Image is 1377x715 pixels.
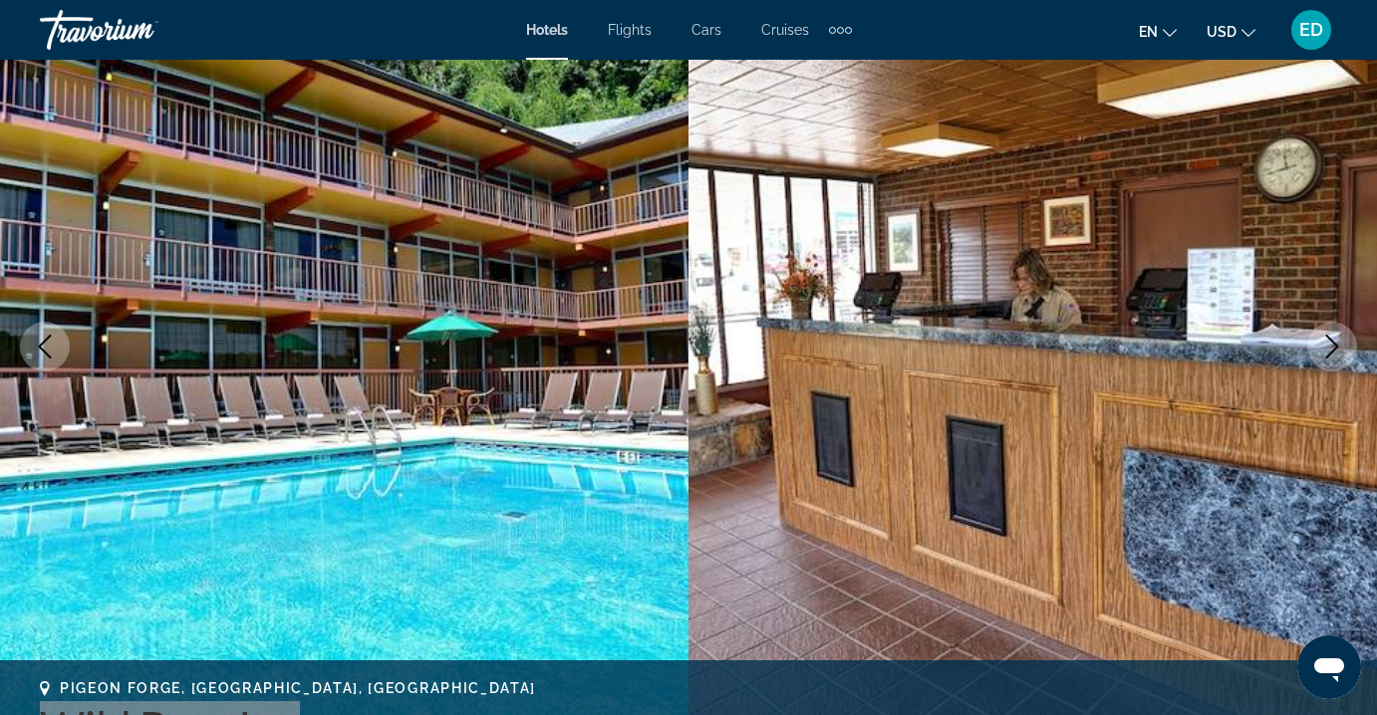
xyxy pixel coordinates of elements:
[1297,635,1361,699] iframe: Кнопка запуска окна обмена сообщениями
[1307,322,1357,371] button: Next image
[1207,24,1237,40] span: USD
[761,22,809,38] a: Cruises
[1285,9,1337,51] button: User Menu
[1207,17,1255,46] button: Change currency
[1299,20,1323,40] span: ED
[1139,24,1158,40] span: en
[1139,17,1177,46] button: Change language
[608,22,652,38] a: Flights
[60,680,536,696] span: Pigeon Forge, [GEOGRAPHIC_DATA], [GEOGRAPHIC_DATA]
[20,322,70,371] button: Previous image
[40,4,239,56] a: Travorium
[691,22,721,38] a: Cars
[829,14,852,46] button: Extra navigation items
[526,22,568,38] a: Hotels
